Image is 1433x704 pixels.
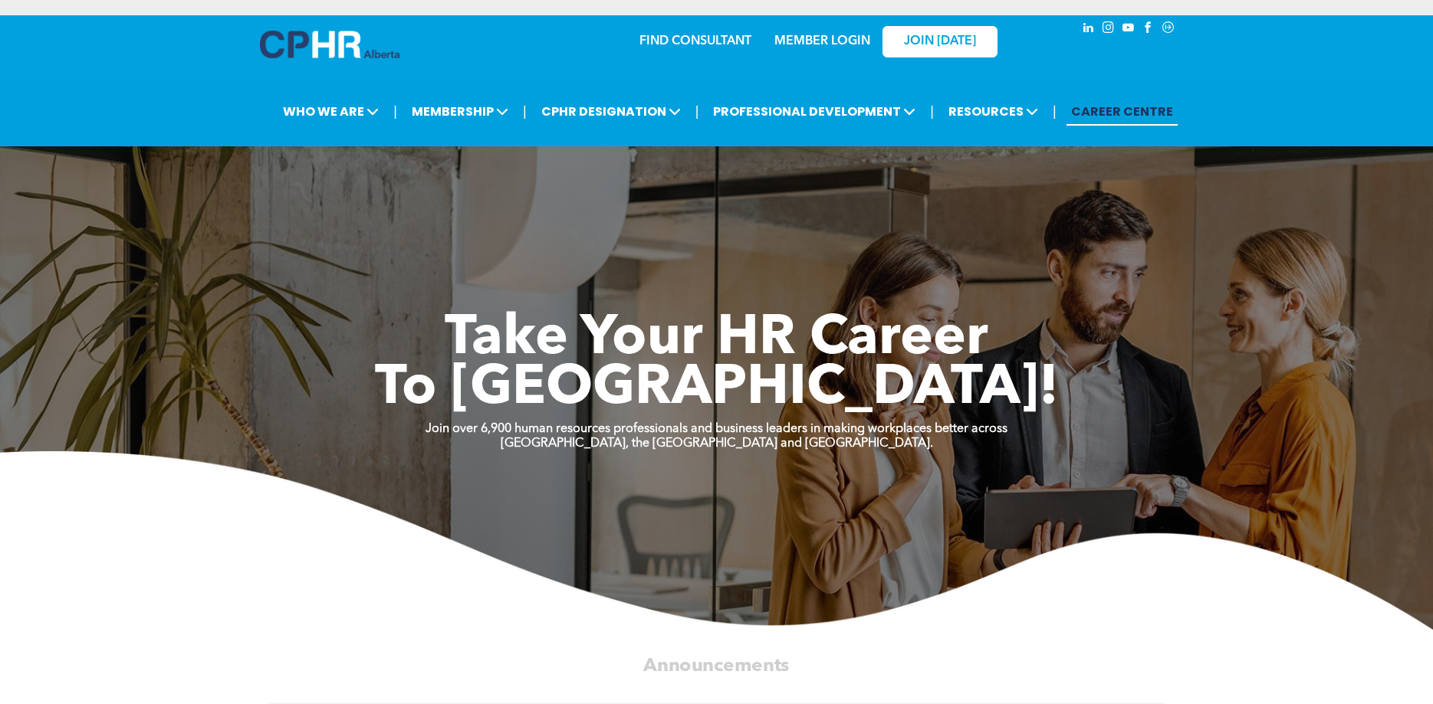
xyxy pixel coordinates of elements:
a: linkedin [1080,19,1097,40]
span: Take Your HR Career [445,312,988,367]
li: | [930,96,934,127]
a: Social network [1160,19,1177,40]
a: youtube [1120,19,1137,40]
span: CPHR DESIGNATION [537,97,685,126]
span: JOIN [DATE] [904,34,976,49]
a: MEMBER LOGIN [774,35,870,47]
span: Announcements [643,657,790,675]
span: To [GEOGRAPHIC_DATA]! [375,362,1059,417]
li: | [695,96,699,127]
span: PROFESSIONAL DEVELOPMENT [708,97,920,126]
a: CAREER CENTRE [1067,97,1178,126]
strong: [GEOGRAPHIC_DATA], the [GEOGRAPHIC_DATA] and [GEOGRAPHIC_DATA]. [501,437,933,450]
img: A blue and white logo for cp alberta [260,31,399,58]
a: facebook [1140,19,1157,40]
span: RESOURCES [944,97,1043,126]
li: | [523,96,527,127]
li: | [1053,96,1057,127]
a: FIND CONSULTANT [639,35,751,47]
span: WHO WE ARE [278,97,383,126]
a: instagram [1100,19,1117,40]
span: MEMBERSHIP [407,97,513,126]
strong: Join over 6,900 human resources professionals and business leaders in making workplaces better ac... [426,423,1007,435]
a: JOIN [DATE] [882,26,998,57]
li: | [393,96,397,127]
